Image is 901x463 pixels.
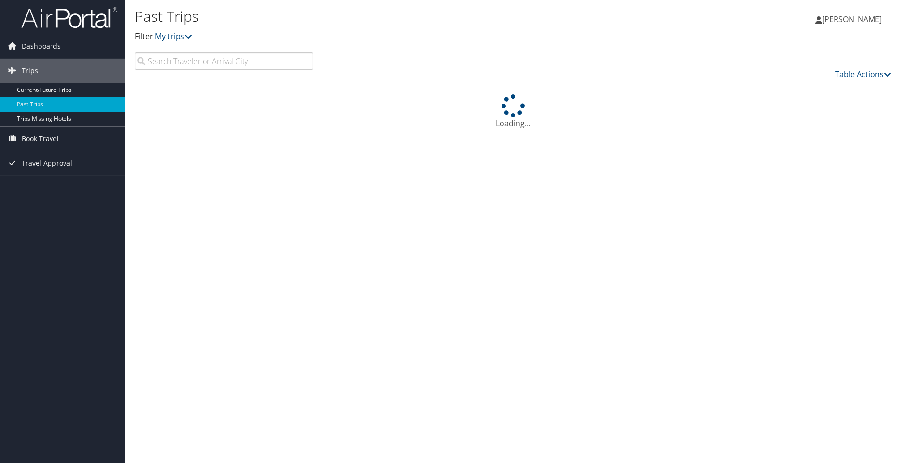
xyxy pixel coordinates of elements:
img: airportal-logo.png [21,6,117,29]
span: Trips [22,59,38,83]
a: [PERSON_NAME] [815,5,891,34]
input: Search Traveler or Arrival City [135,52,313,70]
span: Book Travel [22,127,59,151]
a: Table Actions [835,69,891,79]
div: Loading... [135,94,891,129]
h1: Past Trips [135,6,639,26]
span: Dashboards [22,34,61,58]
p: Filter: [135,30,639,43]
span: Travel Approval [22,151,72,175]
a: My trips [155,31,192,41]
span: [PERSON_NAME] [822,14,882,25]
